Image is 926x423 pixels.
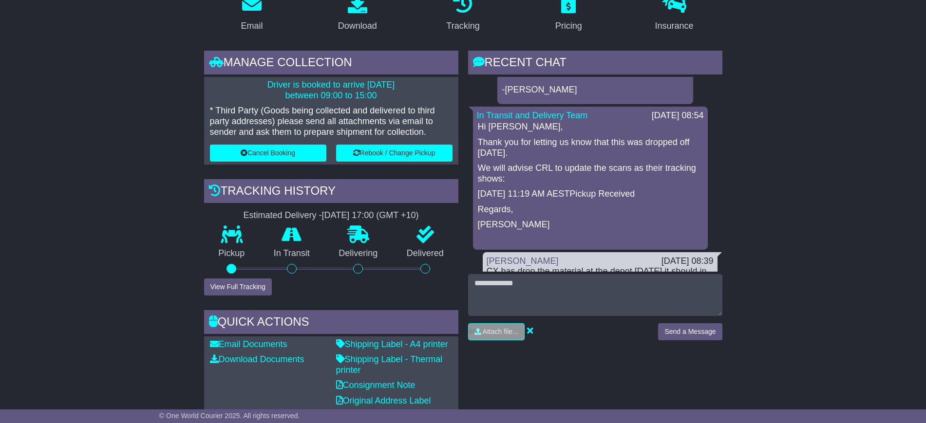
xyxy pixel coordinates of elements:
p: Thank you for letting us know that this was dropped off [DATE]. [478,137,703,158]
p: Regards, [478,204,703,215]
a: Shipping Label - Thermal printer [336,354,443,375]
button: Send a Message [658,323,722,340]
p: Pickup [204,248,260,259]
p: * Third Party (Goods being collected and delivered to third party addresses) please send all atta... [210,106,453,137]
div: [DATE] 08:39 [661,256,714,267]
div: Quick Actions [204,310,458,336]
a: Original Address Label [336,396,431,405]
div: Email [241,19,263,33]
button: View Full Tracking [204,278,272,295]
div: Manage collection [204,51,458,77]
button: Rebook / Change Pickup [336,145,453,162]
p: [DATE] 11:19 AM AESTPickup Received [478,189,703,200]
a: Download Documents [210,354,304,364]
div: Tracking [446,19,479,33]
div: [DATE] 08:54 [652,110,704,121]
div: Estimated Delivery - [204,210,458,221]
a: Consignment Note [336,380,416,390]
a: [PERSON_NAME] [487,256,559,266]
p: [PERSON_NAME] [478,220,703,230]
div: Tracking history [204,179,458,205]
div: RECENT CHAT [468,51,722,77]
a: Email Documents [210,339,287,349]
p: Driver is booked to arrive [DATE] between 09:00 to 15:00 [210,80,453,101]
div: CX has drop the material at the depot [DATE] it should in transit [487,266,714,287]
div: [DATE] 17:00 (GMT +10) [322,210,419,221]
div: Insurance [655,19,694,33]
p: Delivered [392,248,458,259]
div: Download [338,19,377,33]
p: Delivering [324,248,393,259]
p: Hi [PERSON_NAME], [478,122,703,132]
p: We will advise CRL to update the scans as their tracking shows: [478,163,703,184]
button: Cancel Booking [210,145,326,162]
span: © One World Courier 2025. All rights reserved. [159,412,300,420]
div: Pricing [555,19,582,33]
p: In Transit [259,248,324,259]
a: Shipping Label - A4 printer [336,339,448,349]
a: In Transit and Delivery Team [477,110,588,120]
